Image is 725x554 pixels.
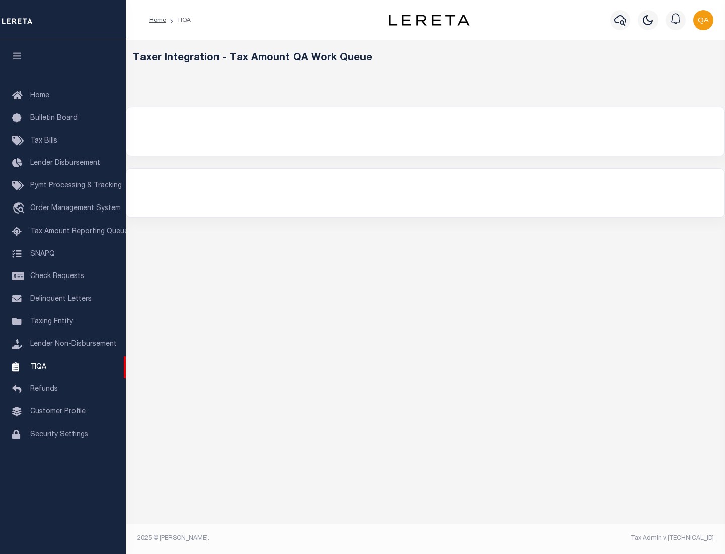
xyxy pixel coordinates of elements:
[433,534,714,543] div: Tax Admin v.[TECHNICAL_ID]
[693,10,713,30] img: svg+xml;base64,PHN2ZyB4bWxucz0iaHR0cDovL3d3dy53My5vcmcvMjAwMC9zdmciIHBvaW50ZXItZXZlbnRzPSJub25lIi...
[30,296,92,303] span: Delinquent Letters
[30,115,78,122] span: Bulletin Board
[389,15,469,26] img: logo-dark.svg
[30,182,122,189] span: Pymt Processing & Tracking
[30,341,117,348] span: Lender Non-Disbursement
[30,92,49,99] span: Home
[133,52,718,64] h5: Taxer Integration - Tax Amount QA Work Queue
[166,16,191,25] li: TIQA
[149,17,166,23] a: Home
[130,534,426,543] div: 2025 © [PERSON_NAME].
[30,137,57,145] span: Tax Bills
[30,318,73,325] span: Taxing Entity
[30,386,58,393] span: Refunds
[30,363,46,370] span: TIQA
[12,202,28,216] i: travel_explore
[30,250,55,257] span: SNAPQ
[30,431,88,438] span: Security Settings
[30,205,121,212] span: Order Management System
[30,228,128,235] span: Tax Amount Reporting Queue
[30,273,84,280] span: Check Requests
[30,408,86,415] span: Customer Profile
[30,160,100,167] span: Lender Disbursement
